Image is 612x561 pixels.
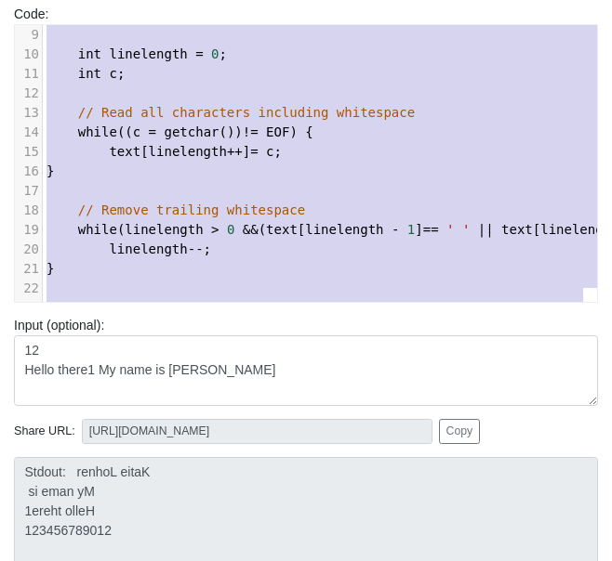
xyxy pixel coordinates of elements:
span: linelength [149,144,227,159]
span: int [78,46,101,61]
span: (( ()) ) { [47,124,313,139]
div: 12 [15,84,42,103]
div: 21 [15,259,42,279]
span: ++ [227,144,243,159]
span: text [501,222,533,237]
div: 13 [15,103,42,123]
button: Copy [439,419,481,444]
div: 19 [15,220,42,240]
span: linelength [305,222,383,237]
div: 17 [15,181,42,201]
span: - [392,222,399,237]
span: ; [47,46,227,61]
span: getchar [164,124,219,139]
span: != [243,124,259,139]
span: // Remove trailing whitespace [78,202,305,217]
span: } [47,163,55,178]
div: 15 [15,142,42,162]
span: = [250,144,258,159]
span: == [423,222,439,237]
div: 23 [15,298,42,318]
span: while [78,124,117,139]
span: || [478,222,494,237]
div: 18 [15,201,42,220]
input: No share available yet [82,419,432,444]
span: ' ' [446,222,470,237]
span: text [78,300,110,315]
span: linelength [117,300,195,315]
span: Share URL: [14,423,75,440]
span: linelength [109,241,187,256]
span: } [47,261,55,276]
span: while [78,222,117,237]
span: EOF [266,124,289,139]
span: && [243,222,259,237]
span: text [109,144,140,159]
span: linelength [109,46,187,61]
span: [ ] ; [47,300,259,315]
span: -- [188,241,204,256]
span: // Read all characters including whitespace [78,105,415,120]
div: 20 [15,240,42,259]
span: ; [47,66,125,81]
span: c [266,144,273,159]
div: 14 [15,123,42,142]
span: linelength [125,222,203,237]
span: 0 [227,222,234,237]
span: ; [47,241,211,256]
span: = [204,300,211,315]
div: 9 [15,25,42,45]
span: = [149,124,156,139]
span: int [78,66,101,81]
span: 1 [407,222,415,237]
span: c [133,124,140,139]
span: [ ] ; [47,144,282,159]
div: 10 [15,45,42,64]
span: c [109,66,116,81]
span: text [266,222,298,237]
span: = [195,46,203,61]
span: '\0' [219,300,250,315]
span: > [211,222,219,237]
div: 16 [15,162,42,181]
span: 0 [211,46,219,61]
div: 11 [15,64,42,84]
div: 22 [15,279,42,298]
